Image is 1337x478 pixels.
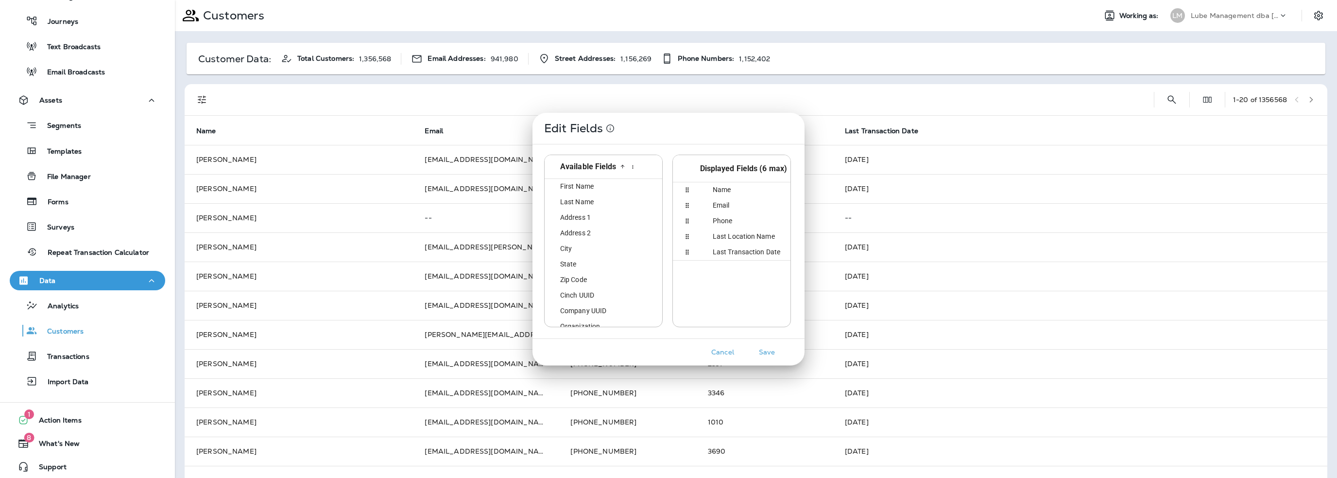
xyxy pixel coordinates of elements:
span: City [549,245,572,252]
span: Name [701,186,731,194]
button: Available Fields column menu [628,162,638,172]
div: Displayed Fields (6 max) [700,164,787,173]
span: Address 1 [549,213,591,221]
button: Cancel [704,345,741,360]
span: Company UUID [549,307,606,315]
button: Save [749,345,785,360]
div: Click on a field to add or remove it. [605,124,615,133]
span: First Name [549,182,594,190]
span: Phone [701,217,732,225]
span: Cinch UUID [549,291,594,299]
span: State [549,260,576,268]
span: Last Transaction Date [701,248,780,256]
span: Zip Code [549,276,587,283]
span: Last Location Name [701,232,775,240]
span: Last Name [549,198,594,206]
span: Address 2 [549,229,591,237]
div: Available Fields [549,162,617,171]
span: Email [701,201,729,209]
button: Sort [617,161,628,172]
